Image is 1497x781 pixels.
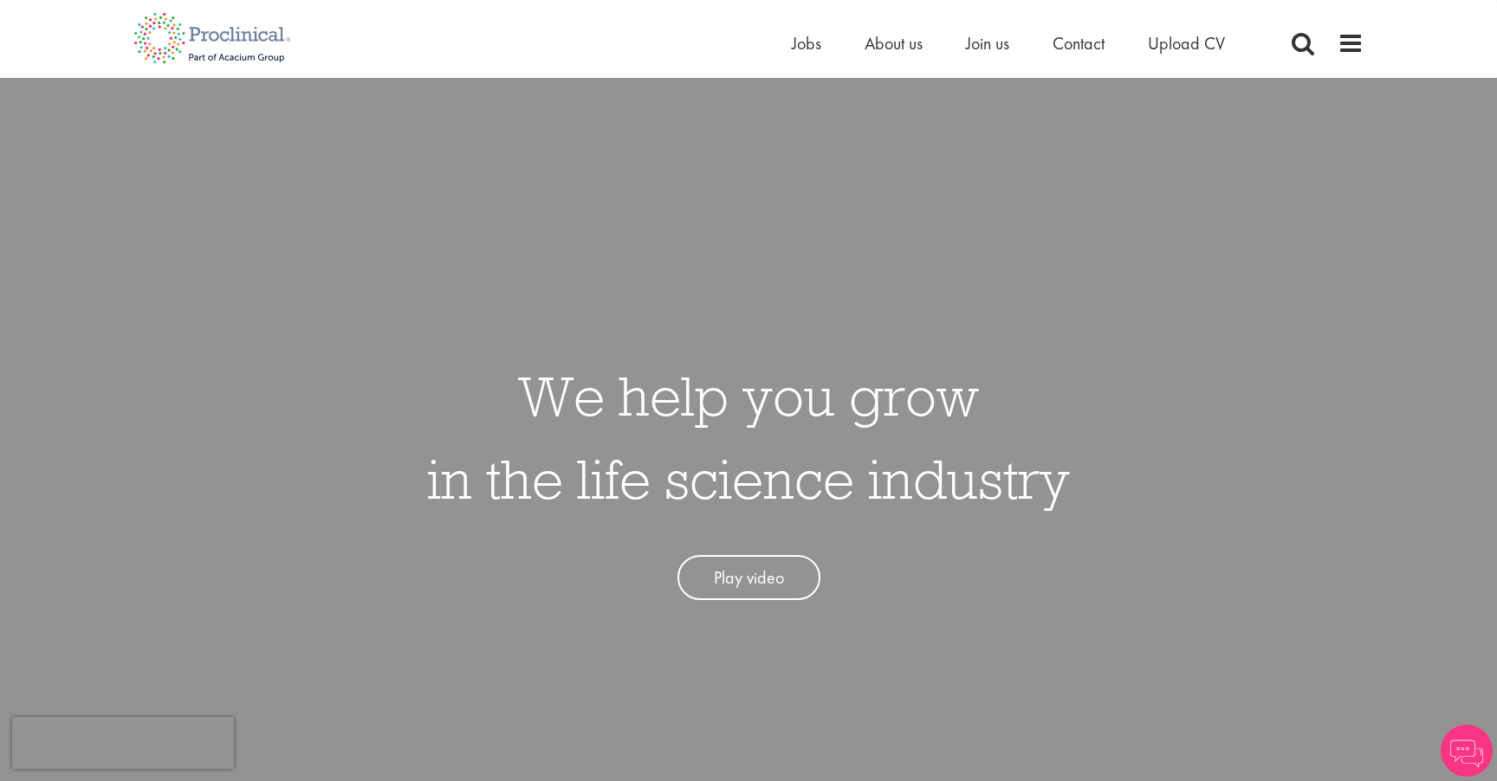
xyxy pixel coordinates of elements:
[1441,725,1493,777] img: Chatbot
[1053,32,1105,55] a: Contact
[865,32,923,55] a: About us
[1148,32,1225,55] a: Upload CV
[792,32,821,55] a: Jobs
[966,32,1009,55] a: Join us
[677,555,820,601] a: Play video
[427,354,1070,520] h1: We help you grow in the life science industry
